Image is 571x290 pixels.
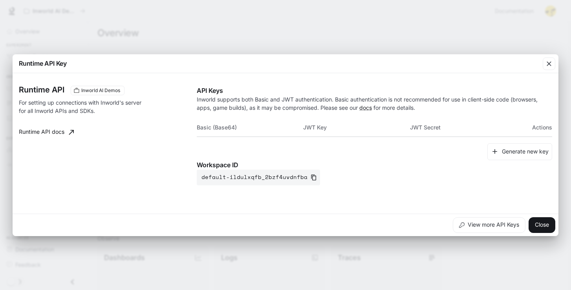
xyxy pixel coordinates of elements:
[197,170,320,185] button: default-ildulxqfb_2bzf4uvdnfba
[359,104,372,111] a: docs
[303,118,410,137] th: JWT Key
[529,217,555,233] button: Close
[453,217,525,233] button: View more API Keys
[16,124,77,140] a: Runtime API docs
[78,87,123,94] span: Inworld AI Demos
[487,143,552,160] button: Generate new key
[71,86,124,95] div: These keys will apply to your current workspace only
[19,98,147,115] p: For setting up connections with Inworld's server for all Inworld APIs and SDKs.
[197,118,304,137] th: Basic (Base64)
[197,95,552,112] p: Inworld supports both Basic and JWT authentication. Basic authentication is not recommended for u...
[19,59,67,68] p: Runtime API Key
[410,118,517,137] th: JWT Secret
[516,118,552,137] th: Actions
[197,86,552,95] p: API Keys
[19,86,64,94] h3: Runtime API
[197,160,552,170] p: Workspace ID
